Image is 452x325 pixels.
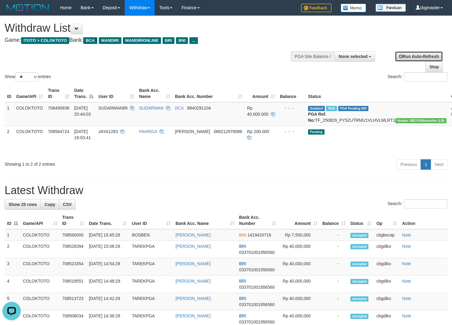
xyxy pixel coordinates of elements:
[320,229,348,241] td: -
[176,37,188,44] span: BNI
[20,212,60,229] th: Game/API: activate to sort column ascending
[5,212,20,229] th: ID: activate to sort column descending
[278,258,320,276] td: Rp 40,000,000
[350,279,369,284] span: Accepted
[395,51,443,62] a: Run Auto-Refresh
[421,159,431,170] a: 1
[5,22,295,34] h1: Withdraw List
[14,85,45,102] th: Game/API: activate to sort column ascending
[278,293,320,310] td: Rp 40,000,000
[86,241,129,258] td: [DATE] 15:08:28
[239,250,275,255] span: Copy 033701001956560 to clipboard
[245,85,278,102] th: Amount: activate to sort column ascending
[239,296,246,301] span: BRI
[48,129,69,134] span: 708584724
[129,258,173,276] td: TAREKPGA
[320,276,348,293] td: -
[86,229,129,241] td: [DATE] 15:45:28
[335,51,375,62] button: None selected
[137,85,173,102] th: Bank Acc. Name: activate to sort column ascending
[189,37,198,44] span: ...
[83,37,97,44] span: BCA
[402,313,411,318] a: Note
[5,37,295,43] h4: Game: Bank:
[402,279,411,283] a: Note
[402,244,411,249] a: Note
[96,85,136,102] th: User ID: activate to sort column ascending
[278,212,320,229] th: Amount: activate to sort column ascending
[239,285,275,290] span: Copy 033701001956560 to clipboard
[402,296,411,301] a: Note
[15,72,38,81] select: Showentries
[20,241,60,258] td: COLOKTOTO
[278,85,306,102] th: Balance
[338,106,369,111] span: PGA Pending
[60,293,87,310] td: 708513723
[129,241,173,258] td: TAREKPGA
[350,262,369,267] span: Accepted
[173,212,237,229] th: Bank Acc. Name: activate to sort column ascending
[175,244,210,249] a: [PERSON_NAME]
[278,276,320,293] td: Rp 40,000,000
[175,233,210,237] a: [PERSON_NAME]
[247,106,268,117] span: Rp 40.000.000
[86,212,129,229] th: Date Trans.: activate to sort column ascending
[5,293,20,310] td: 5
[72,85,96,102] th: Date Trans.: activate to sort column descending
[350,314,369,319] span: Accepted
[20,258,60,276] td: COLOKTOTO
[239,279,246,283] span: BRI
[350,296,369,302] span: Accepted
[239,313,246,318] span: BRI
[5,199,41,210] a: Show 25 rows
[320,212,348,229] th: Balance: activate to sort column ascending
[21,37,69,44] span: ITOTO > COLOKTOTO
[320,293,348,310] td: -
[2,2,21,21] button: Open LiveChat chat widget
[123,37,161,44] span: MANDIRIONLINE
[5,159,184,167] div: Showing 1 to 2 of 2 entries
[308,112,326,123] b: PGA Ref. No:
[339,54,368,59] span: None selected
[404,199,447,208] input: Search:
[163,37,174,44] span: BRI
[320,258,348,276] td: -
[348,212,374,229] th: Status: activate to sort column ascending
[402,233,411,237] a: Note
[63,202,72,207] span: CSV
[5,72,51,81] label: Show entries
[341,4,366,12] img: Button%20Memo.svg
[278,241,320,258] td: Rp 40,000,000
[173,85,245,102] th: Bank Acc. Number: activate to sort column ascending
[239,261,246,266] span: BRI
[129,212,173,229] th: User ID: activate to sort column ascending
[239,267,275,272] span: Copy 033701001956560 to clipboard
[60,258,87,276] td: 708523354
[175,296,210,301] a: [PERSON_NAME]
[239,244,246,249] span: BRI
[301,4,332,12] img: Feedback.jpg
[239,233,246,237] span: BNI
[278,229,320,241] td: Rp 7,500,000
[306,102,449,126] td: TF_250829_PY5ZUTRMU1VLHVLMLRT1
[175,279,210,283] a: [PERSON_NAME]
[5,184,447,197] h1: Latest Withdraw
[214,129,242,134] span: Copy 088212978086 to clipboard
[5,229,20,241] td: 1
[60,229,87,241] td: 708560000
[374,229,400,241] td: cbgkecap
[5,3,51,12] img: MOTION_logo.png
[86,258,129,276] td: [DATE] 14:54:28
[187,106,211,110] span: Copy 8840291104 to clipboard
[396,159,421,170] a: Previous
[60,276,87,293] td: 708518551
[60,241,87,258] td: 708528394
[425,62,443,72] a: Stop
[139,106,163,110] a: SUDARMAN
[129,229,173,241] td: BOSBEN
[374,293,400,310] td: cbgdiko
[388,199,447,208] label: Search:
[139,129,157,134] a: FAHROJI
[175,261,210,266] a: [PERSON_NAME]
[306,85,449,102] th: Status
